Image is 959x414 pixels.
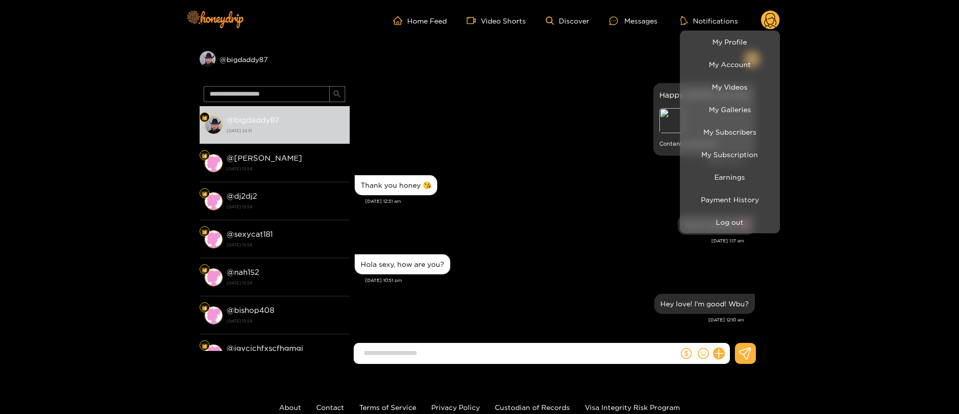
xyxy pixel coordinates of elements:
a: My Subscribers [682,123,777,141]
a: Payment History [682,191,777,208]
button: Log out [682,213,777,231]
a: My Account [682,56,777,73]
a: My Subscription [682,146,777,163]
a: Earnings [682,168,777,186]
a: My Galleries [682,101,777,118]
a: My Videos [682,78,777,96]
a: My Profile [682,33,777,51]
